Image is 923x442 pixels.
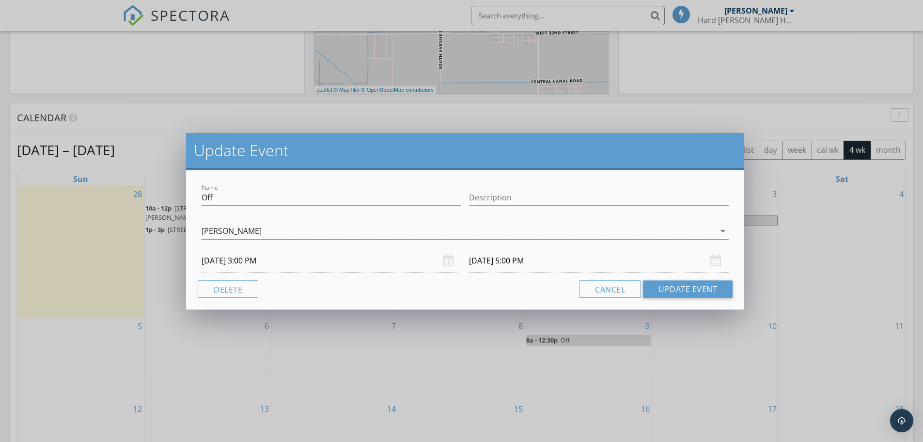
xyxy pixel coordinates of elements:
button: Delete [198,280,258,298]
div: [PERSON_NAME] [202,227,262,235]
button: Update Event [643,280,733,298]
div: Open Intercom Messenger [890,409,913,432]
h2: Update Event [194,141,736,160]
input: Select date [202,249,461,273]
input: Select date [469,249,729,273]
i: arrow_drop_down [717,225,729,237]
button: Cancel [579,280,641,298]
